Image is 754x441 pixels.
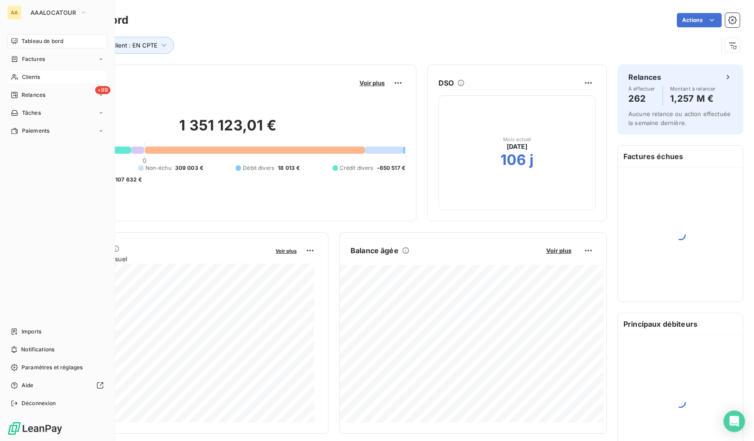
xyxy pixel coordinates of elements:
[503,137,531,142] span: Mois actuel
[22,73,40,81] span: Clients
[143,157,146,164] span: 0
[276,248,297,254] span: Voir plus
[7,5,22,20] div: AA
[278,164,300,172] span: 18 013 €
[7,421,63,436] img: Logo LeanPay
[22,399,56,407] span: Déconnexion
[22,363,83,372] span: Paramètres et réglages
[22,127,49,135] span: Paiements
[723,411,745,432] div: Open Intercom Messenger
[31,9,76,16] span: AAALOCATOUR
[618,146,743,167] h6: Factures échues
[530,151,534,169] h2: j
[84,37,174,54] button: Type client : EN CPTE
[377,164,406,172] span: -650 517 €
[670,86,716,91] span: Montant à relancer
[243,164,274,172] span: Débit divers
[22,55,45,63] span: Factures
[22,381,34,389] span: Aide
[544,246,574,255] button: Voir plus
[546,247,571,254] span: Voir plus
[273,246,299,255] button: Voir plus
[22,37,63,45] span: Tableau de bord
[628,72,661,82] h6: Relances
[618,313,743,335] h6: Principaux débiteurs
[628,91,655,106] h4: 262
[351,245,399,256] h6: Balance âgée
[500,151,526,169] h2: 106
[628,110,731,126] span: Aucune relance ou action effectuée la semaine dernière.
[438,78,454,88] h6: DSO
[507,142,528,151] span: [DATE]
[22,91,45,99] span: Relances
[22,328,41,336] span: Imports
[51,254,269,264] span: Chiffre d'affaires mensuel
[628,86,655,91] span: À effectuer
[97,42,158,49] span: Type client : EN CPTE
[359,79,385,86] span: Voir plus
[357,79,387,87] button: Voir plus
[145,164,171,172] span: Non-échu
[22,109,41,117] span: Tâches
[21,346,54,354] span: Notifications
[113,176,142,184] span: -107 632 €
[677,13,722,27] button: Actions
[175,164,203,172] span: 309 003 €
[95,86,110,94] span: +99
[670,91,716,106] h4: 1,257 M €
[340,164,373,172] span: Crédit divers
[7,378,107,393] a: Aide
[51,117,405,143] h2: 1 351 123,01 €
